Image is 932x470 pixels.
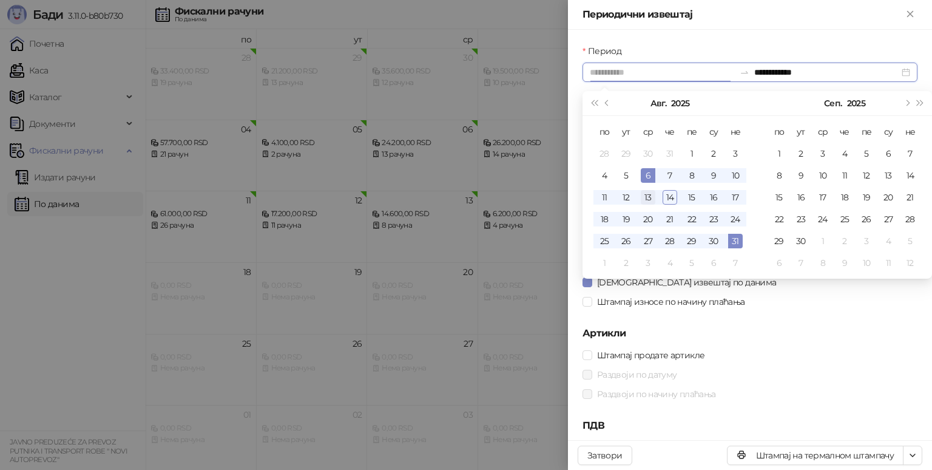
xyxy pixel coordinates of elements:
[659,165,681,186] td: 2025-08-07
[856,186,877,208] td: 2025-09-19
[681,208,703,230] td: 2025-08-22
[681,230,703,252] td: 2025-08-29
[856,252,877,274] td: 2025-10-10
[592,349,709,362] span: Штампај продате артикле
[812,230,834,252] td: 2025-10-01
[650,91,666,115] button: Изабери месец
[903,7,917,22] button: Close
[768,165,790,186] td: 2025-09-08
[724,186,746,208] td: 2025-08-17
[824,91,842,115] button: Изабери месец
[703,186,724,208] td: 2025-08-16
[794,234,808,248] div: 30
[768,186,790,208] td: 2025-09-15
[790,208,812,230] td: 2025-09-23
[593,252,615,274] td: 2025-09-01
[684,168,699,183] div: 8
[578,446,632,465] button: Затвори
[637,165,659,186] td: 2025-08-06
[881,190,896,205] div: 20
[724,252,746,274] td: 2025-09-07
[812,208,834,230] td: 2025-09-24
[597,234,612,248] div: 25
[582,418,917,433] h5: ПДВ
[877,208,899,230] td: 2025-09-27
[592,387,720,401] span: Раздвоји по начину плаћања
[619,212,633,226] div: 19
[706,212,721,226] div: 23
[899,208,921,230] td: 2025-09-28
[812,252,834,274] td: 2025-10-08
[582,44,629,58] label: Период
[794,168,808,183] div: 9
[815,190,830,205] div: 17
[641,190,655,205] div: 13
[815,256,830,270] div: 8
[592,295,750,308] span: Штампај износе по начину плаћања
[772,190,786,205] div: 15
[684,146,699,161] div: 1
[663,168,677,183] div: 7
[597,190,612,205] div: 11
[681,252,703,274] td: 2025-09-05
[772,146,786,161] div: 1
[703,208,724,230] td: 2025-08-23
[834,121,856,143] th: че
[637,143,659,165] td: 2025-07-30
[641,234,655,248] div: 27
[903,168,917,183] div: 14
[615,121,637,143] th: ут
[834,165,856,186] td: 2025-09-11
[615,165,637,186] td: 2025-08-05
[877,252,899,274] td: 2025-10-11
[637,252,659,274] td: 2025-09-03
[637,121,659,143] th: ср
[837,212,852,226] div: 25
[794,212,808,226] div: 23
[794,190,808,205] div: 16
[619,168,633,183] div: 5
[859,190,874,205] div: 19
[671,91,689,115] button: Изабери годину
[619,234,633,248] div: 26
[703,165,724,186] td: 2025-08-09
[837,146,852,161] div: 4
[903,256,917,270] div: 12
[659,143,681,165] td: 2025-07-31
[641,256,655,270] div: 3
[593,121,615,143] th: по
[703,230,724,252] td: 2025-08-30
[597,256,612,270] div: 1
[856,143,877,165] td: 2025-09-05
[724,230,746,252] td: 2025-08-31
[877,230,899,252] td: 2025-10-04
[837,168,852,183] div: 11
[703,252,724,274] td: 2025-09-06
[706,168,721,183] div: 9
[681,186,703,208] td: 2025-08-15
[615,143,637,165] td: 2025-07-29
[834,252,856,274] td: 2025-10-09
[877,143,899,165] td: 2025-09-06
[659,230,681,252] td: 2025-08-28
[637,208,659,230] td: 2025-08-20
[834,208,856,230] td: 2025-09-25
[724,143,746,165] td: 2025-08-03
[663,256,677,270] div: 4
[903,146,917,161] div: 7
[768,143,790,165] td: 2025-09-01
[593,230,615,252] td: 2025-08-25
[590,66,735,79] input: Период
[856,208,877,230] td: 2025-09-26
[615,208,637,230] td: 2025-08-19
[724,165,746,186] td: 2025-08-10
[859,256,874,270] div: 10
[790,230,812,252] td: 2025-09-30
[684,256,699,270] div: 5
[582,326,917,341] h5: Артикли
[597,146,612,161] div: 28
[859,234,874,248] div: 3
[724,121,746,143] th: не
[772,256,786,270] div: 6
[847,91,865,115] button: Изабери годину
